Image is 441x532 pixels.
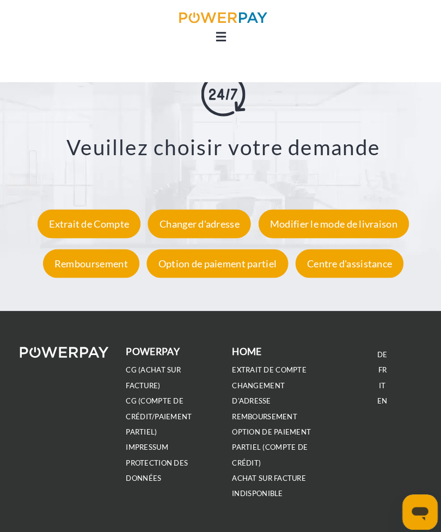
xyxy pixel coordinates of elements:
[229,468,302,492] a: ACHAT SUR FACTURE INDISPONIBLE
[255,207,404,235] div: Modifier le mode de livraison
[145,246,285,274] div: Option de paiement partiel
[199,71,242,115] img: online-shopping.svg
[397,488,432,523] iframe: Bouton de lancement de la fenêtre de messagerie, conversation en cours
[34,215,142,227] a: Extrait de Compte
[20,343,107,353] img: logo-powerpay-white.svg
[229,422,307,462] a: OPTION DE PAIEMENT PARTIEL (Compte de crédit)
[229,341,259,353] b: Home
[373,361,382,370] a: FR
[146,207,248,235] div: Changer d'adresse
[229,361,303,370] a: EXTRAIT DE COMPTE
[143,215,250,227] a: Changer d'adresse
[177,12,265,23] img: logo-powerpay.svg
[125,437,167,447] a: IMPRESSUM
[373,392,383,401] a: EN
[292,246,399,274] div: Centre d'assistance
[5,132,436,158] h3: Veuillez choisir votre demande
[42,246,138,274] div: Remboursement
[125,452,186,477] a: PROTECTION DES DONNÉES
[253,215,407,227] a: Modifier le mode de livraison
[375,376,381,386] a: IT
[289,254,401,266] a: Centre d'assistance
[142,254,287,266] a: Option de paiement partiel
[125,392,190,431] a: CG (Compte de crédit/paiement partiel)
[373,346,383,355] a: DE
[229,407,293,416] a: REMBOURSEMENT
[125,361,179,386] a: CG (achat sur facture)
[125,341,177,353] b: POWERPAY
[37,207,139,235] div: Extrait de Compte
[40,254,140,266] a: Remboursement
[229,376,281,401] a: Changement d'adresse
